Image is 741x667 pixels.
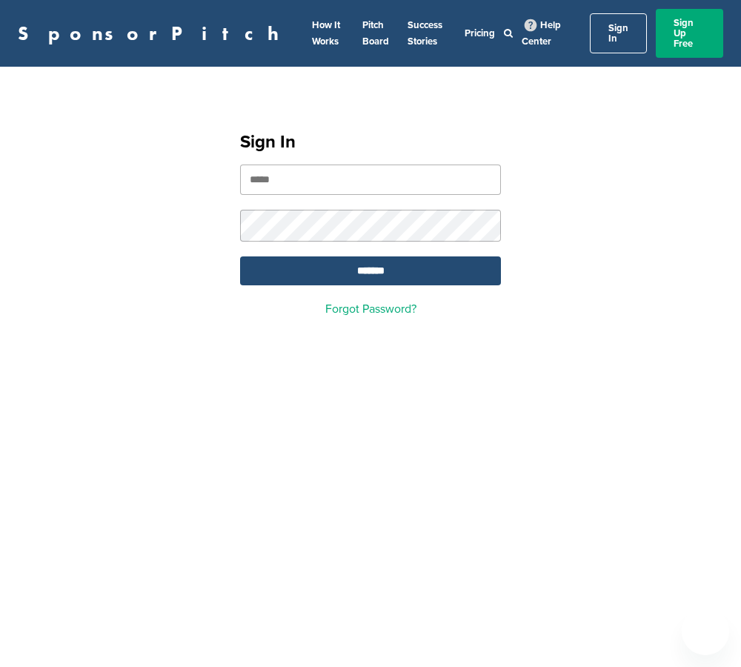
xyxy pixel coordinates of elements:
a: Pricing [465,27,495,39]
a: How It Works [312,19,340,47]
a: Forgot Password? [325,302,416,316]
iframe: Button to launch messaging window [682,608,729,655]
h1: Sign In [240,129,501,156]
a: Sign Up Free [656,9,723,58]
a: SponsorPitch [18,24,288,43]
a: Success Stories [408,19,442,47]
a: Help Center [522,16,561,50]
a: Pitch Board [362,19,389,47]
a: Sign In [590,13,647,53]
